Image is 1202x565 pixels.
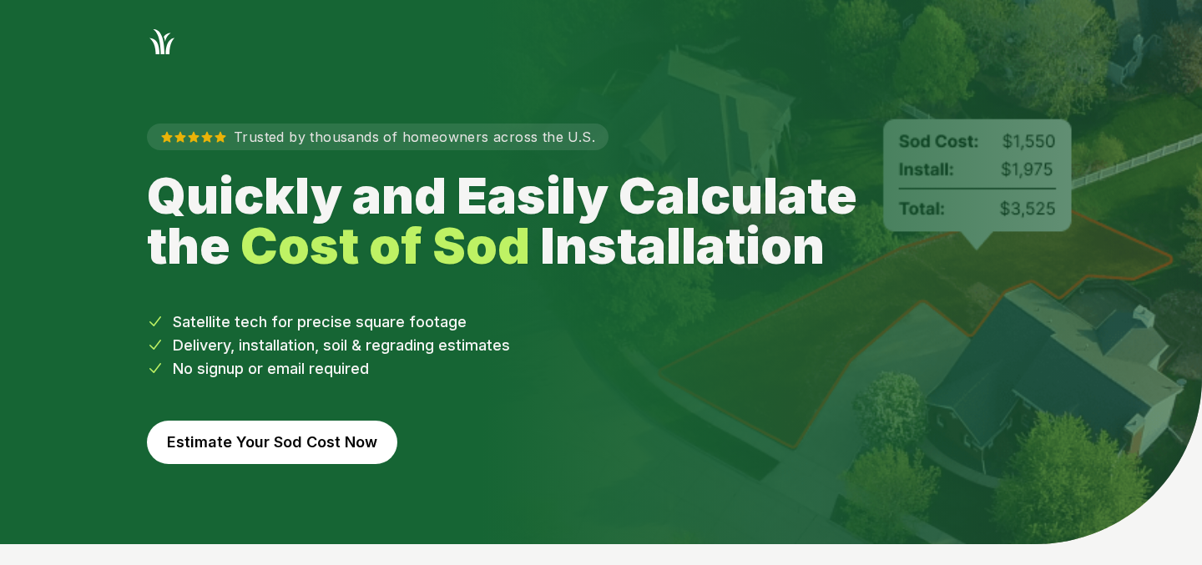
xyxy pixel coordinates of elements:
strong: Cost of Sod [240,215,530,275]
p: Trusted by thousands of homeowners across the U.S. [147,124,609,150]
span: estimates [438,336,510,354]
button: Estimate Your Sod Cost Now [147,421,397,464]
h1: Quickly and Easily Calculate the Installation [147,170,895,270]
li: Satellite tech for precise square footage [147,310,1055,334]
li: No signup or email required [147,357,1055,381]
li: Delivery, installation, soil & regrading [147,334,1055,357]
